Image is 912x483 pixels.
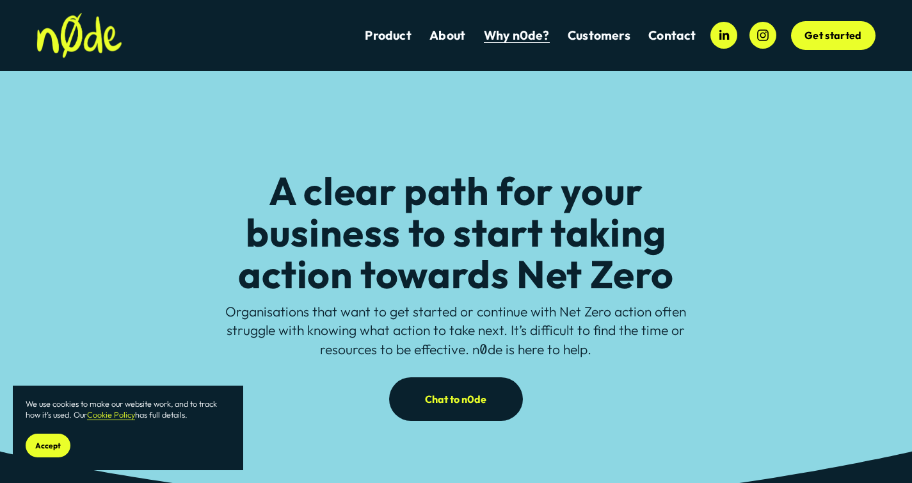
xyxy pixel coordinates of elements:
h2: A clear path for your business to start taking action towards Net Zero [212,170,699,295]
a: Instagram [749,22,776,49]
em: 0 [479,341,488,359]
a: Contact [648,27,696,44]
img: n0de [36,13,122,58]
a: Cookie Policy [87,409,135,420]
a: LinkedIn [710,22,737,49]
a: Chat to n0de [389,377,523,420]
a: About [429,27,465,44]
p: Organisations that want to get started or continue with Net Zero action often struggle with knowi... [212,302,699,360]
p: We use cookies to make our website work, and to track how it’s used. Our has full details. [26,398,230,421]
a: Why n0de? [484,27,550,44]
a: folder dropdown [568,27,630,44]
span: Customers [568,28,630,43]
span: Accept [35,441,61,450]
a: Get started [791,21,876,51]
section: Cookie banner [13,386,243,470]
iframe: Chat Widget [848,422,912,483]
a: Product [365,27,411,44]
button: Accept [26,434,70,457]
